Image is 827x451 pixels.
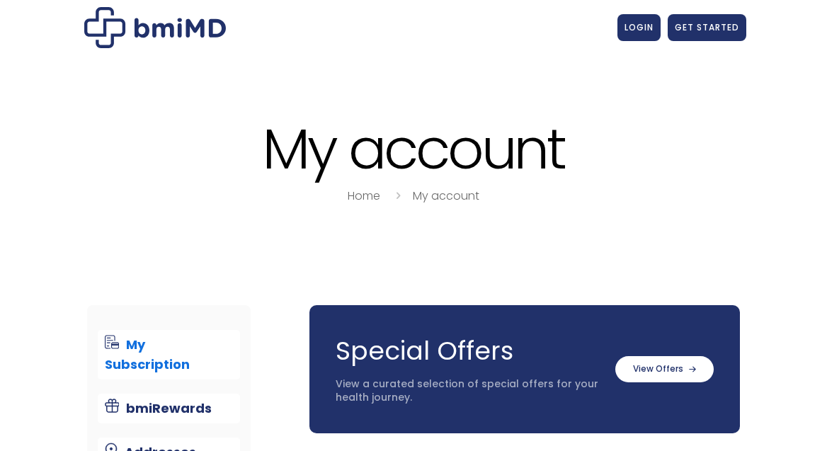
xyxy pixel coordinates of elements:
[81,119,746,179] h1: My account
[617,14,661,41] a: LOGIN
[348,188,380,204] a: Home
[98,330,239,379] a: My Subscription
[675,21,739,33] span: GET STARTED
[624,21,654,33] span: LOGIN
[98,394,239,423] a: bmiRewards
[390,188,406,204] i: breadcrumbs separator
[336,333,601,369] h3: Special Offers
[84,7,226,48] img: My account
[668,14,746,41] a: GET STARTED
[336,377,601,405] p: View a curated selection of special offers for your health journey.
[413,188,479,204] a: My account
